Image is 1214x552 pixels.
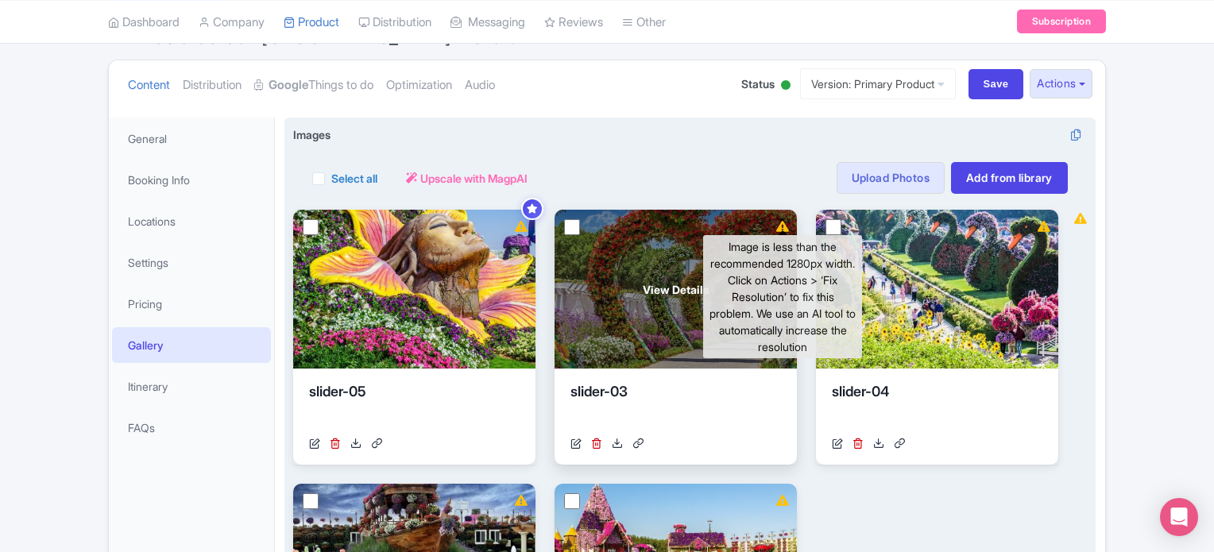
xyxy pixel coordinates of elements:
a: Optimization [386,60,452,110]
div: Open Intercom Messenger [1160,498,1198,536]
a: View Details [555,210,797,369]
span: Miracle Garden [GEOGRAPHIC_DATA] Tickets [127,25,517,48]
span: View Details [643,281,709,298]
input: Save [968,69,1024,99]
a: General [112,121,271,156]
a: Subscription [1017,10,1106,33]
a: FAQs [112,410,271,446]
a: Version: Primary Product [800,68,956,99]
a: Upload Photos [837,162,945,194]
button: Actions [1030,69,1092,98]
a: Booking Info [112,162,271,198]
a: Gallery [112,327,271,363]
a: Distribution [183,60,242,110]
a: Upscale with MagpAI [406,170,528,187]
a: GoogleThings to do [254,60,373,110]
label: Select all [331,170,377,187]
span: Status [741,75,775,92]
div: slider-05 [309,381,520,429]
a: Add from library [951,162,1068,194]
a: Content [128,60,170,110]
a: Itinerary [112,369,271,404]
span: Upscale with MagpAI [420,170,528,187]
a: Pricing [112,286,271,322]
div: Active [778,74,794,98]
a: Settings [112,245,271,280]
strong: Google [269,76,308,95]
span: Images [293,126,331,143]
div: Image is less than the recommended 1280px width. Click on Actions > ‘Fix Resolution’ to fix this ... [703,235,862,358]
a: Locations [112,203,271,239]
div: slider-04 [832,381,1042,429]
a: Audio [465,60,495,110]
div: slider-03 [570,381,781,429]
